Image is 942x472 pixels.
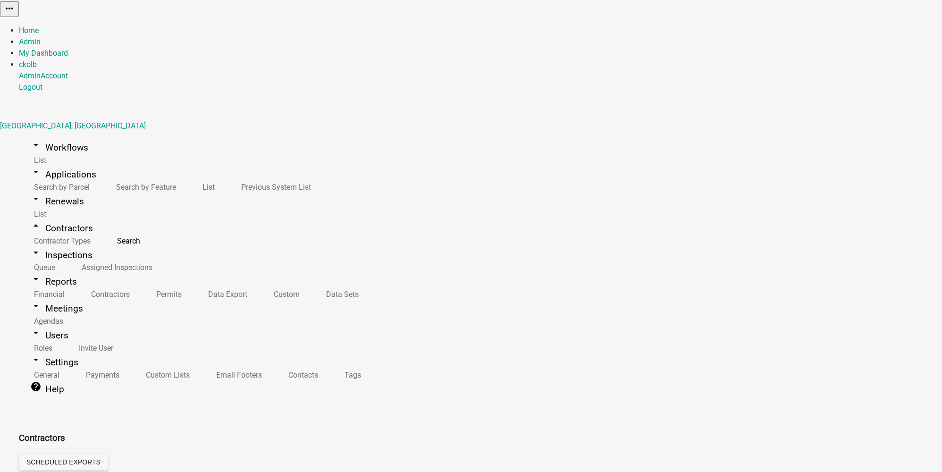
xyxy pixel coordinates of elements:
a: ckolb [19,60,37,69]
a: Agendas [19,311,75,331]
a: arrow_drop_downInspections [19,244,104,266]
a: Payments [71,365,131,385]
a: Logout [19,83,42,92]
a: My Dashboard [19,49,68,58]
i: arrow_drop_down [30,139,42,151]
a: Assigned Inspections [67,257,164,278]
i: arrow_drop_down [30,327,42,338]
a: Financial [19,284,76,304]
a: General [19,365,71,385]
a: arrow_drop_downMeetings [19,297,94,320]
a: Queue [19,257,67,278]
a: arrow_drop_upContractors [19,217,104,239]
i: arrow_drop_down [30,193,42,204]
a: Previous System List [226,177,322,197]
i: arrow_drop_down [30,273,42,285]
a: Email Footers [201,365,273,385]
a: Custom [259,284,311,304]
a: List [19,150,58,170]
i: arrow_drop_down [30,166,42,177]
a: Roles [19,338,64,358]
i: arrow_drop_down [30,354,42,365]
a: Admin [19,71,41,80]
a: arrow_drop_downUsers [19,324,80,346]
a: Invite User [64,338,125,358]
a: arrow_drop_downReports [19,270,88,293]
a: Home [19,26,39,35]
a: Contacts [273,365,329,385]
a: List [19,204,58,224]
a: arrow_drop_downRenewals [19,190,95,212]
i: arrow_drop_down [30,300,42,312]
a: Data Sets [311,284,370,304]
h3: Contractors [19,431,923,445]
i: arrow_drop_down [30,247,42,258]
a: List [187,177,226,197]
a: arrow_drop_downSettings [19,351,90,373]
a: Search by Feature [101,177,187,197]
a: helpHelp [19,378,76,400]
a: Tags [329,365,372,385]
div: ckolb [19,70,942,93]
a: Admin [19,37,41,46]
button: Scheduled Exports [19,454,108,471]
a: arrow_drop_downApplications [19,163,108,185]
a: Permits [141,284,193,304]
a: Contractor Types [19,231,102,251]
a: arrow_drop_downWorkflows [19,136,100,159]
i: help [30,381,42,392]
a: Contractors [76,284,141,304]
a: Account [41,71,68,80]
i: arrow_drop_up [30,220,42,231]
a: Custom Lists [131,365,201,385]
a: Search [102,231,151,251]
a: Search by Parcel [19,177,101,197]
i: more_horiz [4,3,15,14]
a: Data Export [193,284,259,304]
